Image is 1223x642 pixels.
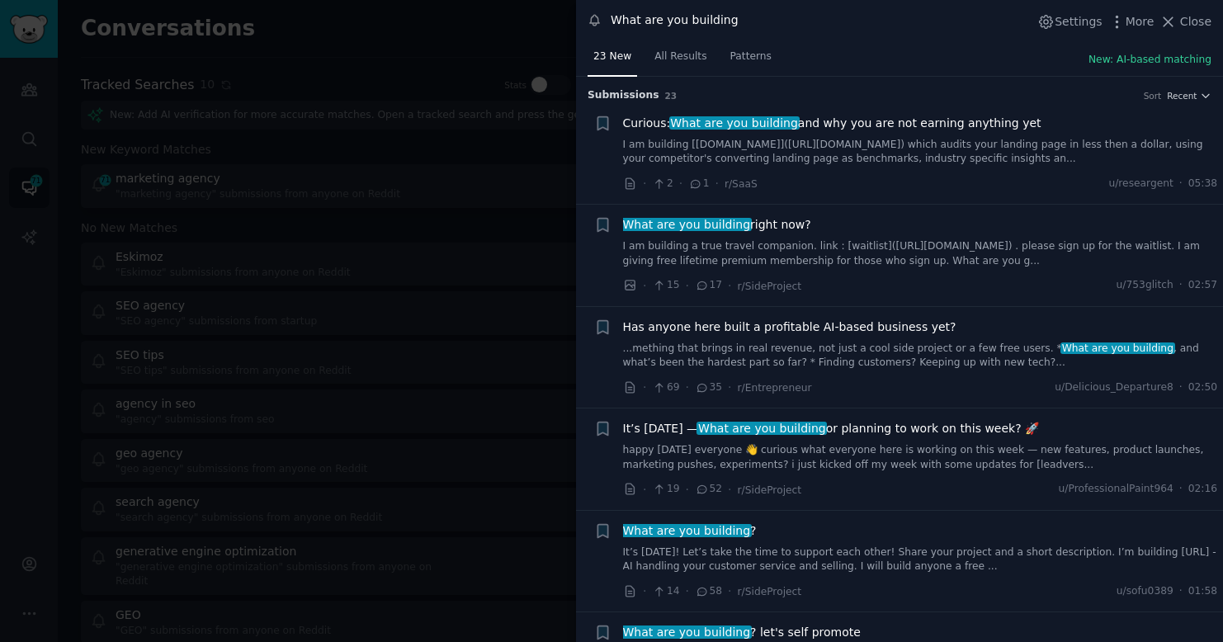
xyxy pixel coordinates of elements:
span: What are you building [1060,342,1175,354]
button: Close [1159,13,1211,31]
span: 15 [652,278,679,293]
span: · [686,583,689,600]
span: · [728,481,731,498]
span: · [679,175,682,192]
span: · [728,583,731,600]
a: All Results [649,44,712,78]
span: · [643,379,646,396]
button: More [1108,13,1155,31]
span: r/Entrepreneur [738,382,812,394]
span: All Results [654,50,706,64]
span: right now? [623,216,811,234]
span: What are you building [696,422,827,435]
span: 58 [695,584,722,599]
span: · [1179,482,1183,497]
span: 17 [695,278,722,293]
span: · [686,277,689,295]
span: 14 [652,584,679,599]
span: u/sofu0389 [1117,584,1173,599]
span: · [1179,177,1183,191]
span: · [643,481,646,498]
span: Close [1180,13,1211,31]
span: Settings [1055,13,1102,31]
a: What are you buildingright now? [623,216,811,234]
span: 19 [652,482,679,497]
a: Curious:What are you buildingand why you are not earning anything yet [623,115,1041,132]
span: 1 [688,177,709,191]
span: r/SaaS [725,178,758,190]
div: What are you building [611,12,739,29]
a: I am building [[DOMAIN_NAME]]([URL][DOMAIN_NAME]) which audits your landing page in less then a d... [623,138,1218,167]
span: · [728,379,731,396]
span: · [728,277,731,295]
span: It’s [DATE] — or planning to work on this week? 🚀 [623,420,1040,437]
a: It’s [DATE]! Let’s take the time to support each other! Share your project and a short descriptio... [623,545,1218,574]
a: It’s [DATE] —What are you buildingor planning to work on this week? 🚀 [623,420,1040,437]
a: happy [DATE] everyone 👋 curious what everyone here is working on this week — new features, produc... [623,443,1218,472]
span: u/ProfessionalPaint964 [1059,482,1173,497]
button: New: AI-based matching [1088,53,1211,68]
span: 35 [695,380,722,395]
span: 02:50 [1188,380,1217,395]
span: r/SideProject [738,586,802,597]
span: · [686,379,689,396]
a: Patterns [725,44,777,78]
span: u/753glitch [1117,278,1173,293]
span: · [643,277,646,295]
span: ? let's self promote [623,624,861,641]
span: 23 New [593,50,631,64]
span: Patterns [730,50,772,64]
span: Submission s [588,88,659,103]
span: u/researgent [1108,177,1173,191]
span: What are you building [669,116,800,130]
span: · [686,481,689,498]
span: · [715,175,719,192]
span: What are you building [621,625,752,639]
span: r/SideProject [738,484,802,496]
span: 01:58 [1188,584,1217,599]
span: · [1179,380,1183,395]
span: 2 [652,177,673,191]
span: Curious: and why you are not earning anything yet [623,115,1041,132]
span: Recent [1167,90,1197,101]
span: 02:16 [1188,482,1217,497]
span: 52 [695,482,722,497]
span: What are you building [621,218,752,231]
span: u/Delicious_Departure8 [1055,380,1173,395]
a: Has anyone here built a profitable AI-based business yet? [623,319,956,336]
span: r/SideProject [738,281,802,292]
div: Sort [1144,90,1162,101]
span: · [643,583,646,600]
a: 23 New [588,44,637,78]
span: More [1126,13,1155,31]
button: Settings [1037,13,1102,31]
span: 23 [665,91,678,101]
span: 69 [652,380,679,395]
span: 02:57 [1188,278,1217,293]
span: ? [623,522,757,540]
button: Recent [1167,90,1211,101]
span: 05:38 [1188,177,1217,191]
span: · [1179,584,1183,599]
span: What are you building [621,524,752,537]
a: I am building a true travel companion. link : [waitlist]([URL][DOMAIN_NAME]) . please sign up for... [623,239,1218,268]
span: · [643,175,646,192]
span: · [1179,278,1183,293]
a: ...mething that brings in real revenue, not just a cool side project or a few free users. *What a... [623,342,1218,371]
a: What are you building? [623,522,757,540]
a: What are you building? let's self promote [623,624,861,641]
